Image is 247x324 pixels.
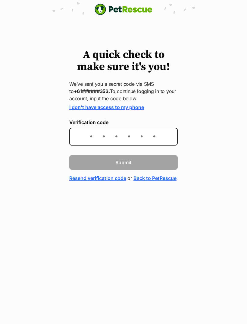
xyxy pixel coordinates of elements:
[74,88,110,94] strong: +61######353.
[69,155,178,170] button: Submit
[115,159,132,166] span: Submit
[69,104,144,110] a: I don't have access to my phone
[69,128,178,146] input: Enter the 6-digit verification code sent to your device
[95,4,152,15] img: logo-e224e6f780fb5917bec1dbf3a21bbac754714ae5b6737aabdf751b685950b380.svg
[69,175,126,182] a: Resend verification code
[69,49,178,73] h1: A quick check to make sure it's you!
[133,175,177,182] a: Back to PetRescue
[127,175,132,182] span: or
[69,120,178,125] label: Verification code
[95,4,152,15] a: PetRescue
[69,80,178,102] p: We’ve sent you a secret code via SMS to To continue logging in to your account, input the code be...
